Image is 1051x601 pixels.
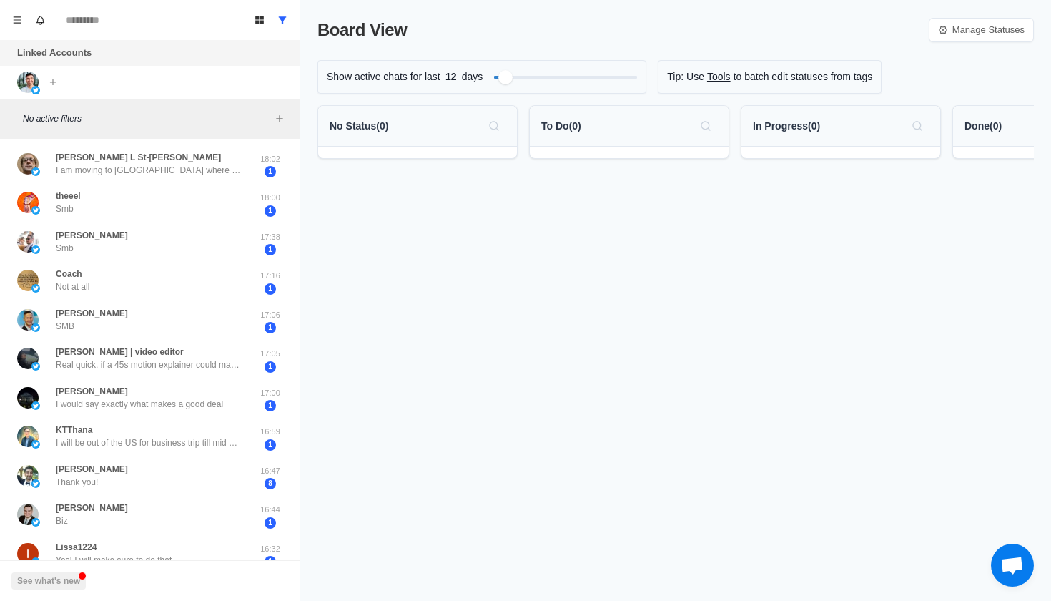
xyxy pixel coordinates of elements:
span: 1 [265,205,276,217]
p: days [462,69,483,84]
img: picture [31,440,40,449]
img: picture [17,309,39,331]
span: 1 [265,439,276,451]
button: Menu [6,9,29,31]
img: picture [17,543,39,565]
img: picture [17,387,39,409]
p: I would say exactly what makes a good deal [56,398,223,411]
p: I will be out of the US for business trip till mid of October. I’ll reach out to you after I come... [56,436,242,449]
img: picture [17,465,39,487]
img: picture [17,192,39,213]
button: Search [906,114,929,137]
a: Manage Statuses [929,18,1034,42]
img: picture [17,231,39,253]
button: Add filters [271,110,288,127]
p: 17:05 [252,348,288,360]
p: Done ( 0 ) [964,119,1002,134]
p: Smb [56,242,74,255]
img: picture [31,86,40,94]
p: 17:06 [252,309,288,321]
span: 1 [265,361,276,373]
img: picture [17,153,39,175]
p: [PERSON_NAME] [56,463,128,476]
button: Notifications [29,9,51,31]
p: No active filters [23,112,271,125]
p: 17:38 [252,231,288,243]
span: 1 [265,166,276,177]
p: to batch edit statuses from tags [734,69,873,84]
p: Not at all [56,280,89,293]
p: Linked Accounts [17,46,92,60]
p: In Progress ( 0 ) [753,119,820,134]
div: Filter by activity days [498,70,513,84]
img: picture [31,557,40,566]
p: Thank you! [56,476,98,489]
p: 18:00 [252,192,288,204]
img: picture [31,401,40,410]
span: 1 [265,556,276,567]
span: 1 [265,244,276,255]
p: [PERSON_NAME] [56,229,128,242]
button: See what's new [11,572,86,590]
img: picture [31,479,40,488]
span: 1 [265,322,276,333]
p: Show active chats for last [327,69,440,84]
span: 8 [265,478,276,489]
p: To Do ( 0 ) [541,119,581,134]
p: I am moving to [GEOGRAPHIC_DATA] where they offer me a business grant from the government as ther... [56,164,242,177]
p: SMB [56,320,74,333]
p: Smb [56,202,74,215]
button: Search [694,114,717,137]
button: Board View [248,9,271,31]
p: No Status ( 0 ) [330,119,388,134]
p: [PERSON_NAME] [56,307,128,320]
img: picture [31,518,40,527]
a: Tools [707,69,731,84]
p: [PERSON_NAME] L St-[PERSON_NAME] [56,151,221,164]
p: KTThana [56,424,92,436]
button: Add account [44,74,61,91]
button: Show all conversations [271,9,294,31]
a: Open chat [991,544,1034,587]
p: [PERSON_NAME] [56,385,128,398]
p: Tip: Use [667,69,704,84]
span: 1 [265,400,276,411]
p: [PERSON_NAME] [56,502,128,514]
img: picture [17,270,39,291]
img: picture [17,348,39,369]
img: picture [31,206,40,215]
img: picture [17,504,39,525]
p: 16:47 [252,465,288,477]
p: Board View [317,17,407,43]
span: 12 [440,69,462,84]
img: picture [31,167,40,176]
img: picture [17,426,39,447]
p: 18:02 [252,153,288,165]
span: 1 [265,283,276,295]
p: Coach [56,268,82,280]
p: 16:59 [252,426,288,438]
img: picture [31,245,40,254]
p: Yes! I will make sure to do that [56,554,172,567]
p: Biz [56,514,68,527]
p: Lissa1224 [56,541,97,554]
img: picture [17,72,39,93]
p: Real quick, if a 45s motion explainer could make people ‘get’ your SaaS instantly (and actually c... [56,358,242,371]
p: 16:32 [252,543,288,555]
img: picture [31,323,40,332]
span: 1 [265,517,276,529]
p: [PERSON_NAME] | video editor [56,346,184,358]
p: 17:16 [252,270,288,282]
img: picture [31,362,40,371]
p: 17:00 [252,387,288,399]
p: theeel [56,190,81,202]
button: Search [483,114,505,137]
img: picture [31,284,40,293]
p: 16:44 [252,504,288,516]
